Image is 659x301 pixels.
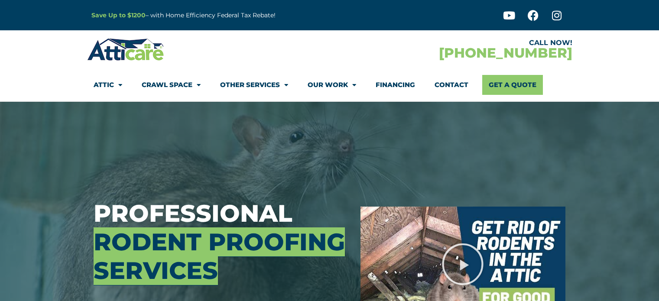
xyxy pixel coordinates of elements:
a: Contact [435,75,468,95]
div: CALL NOW! [330,39,572,46]
div: Play Video [441,243,484,286]
a: Get A Quote [482,75,543,95]
a: Financing [376,75,415,95]
h3: Professional [94,199,347,285]
span: Rodent Proofing Services [94,227,345,285]
a: Attic [94,75,122,95]
a: Crawl Space [142,75,201,95]
a: Our Work [308,75,356,95]
p: – with Home Efficiency Federal Tax Rebate! [91,10,372,20]
nav: Menu [94,75,566,95]
a: Other Services [220,75,288,95]
a: Save Up to $1200 [91,11,146,19]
